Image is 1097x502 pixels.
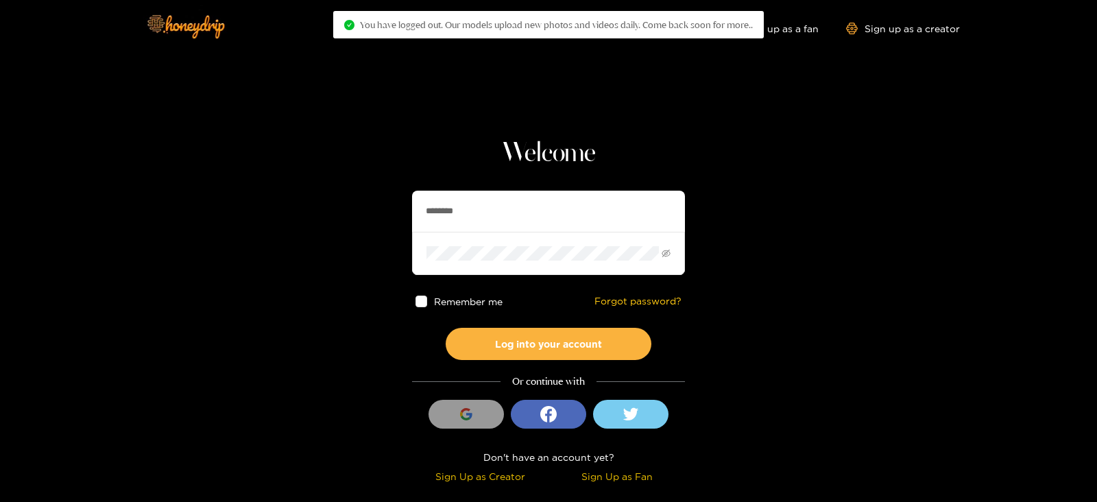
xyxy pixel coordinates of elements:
a: Sign up as a fan [725,23,819,34]
a: Forgot password? [594,296,682,307]
div: Sign Up as Fan [552,468,682,484]
div: Sign Up as Creator [415,468,545,484]
div: Or continue with [412,374,685,390]
a: Sign up as a creator [846,23,960,34]
span: eye-invisible [662,249,671,258]
div: Don't have an account yet? [412,449,685,465]
span: Remember me [434,296,503,307]
span: check-circle [344,20,354,30]
span: You have logged out. Our models upload new photos and videos daily. Come back soon for more.. [360,19,753,30]
h1: Welcome [412,137,685,170]
button: Log into your account [446,328,651,360]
